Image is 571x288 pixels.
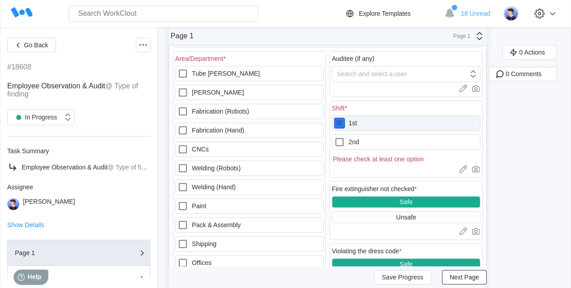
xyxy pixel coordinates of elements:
[175,255,324,270] label: Offices
[175,198,324,214] label: Paint
[69,5,258,22] input: Search WorkClout
[7,38,56,52] button: Go Back
[7,222,44,228] button: Show Details
[332,55,374,62] div: Auditee (if any)
[374,270,431,284] button: Save Progress
[175,66,324,81] label: Tube [PERSON_NAME]
[175,85,324,100] label: [PERSON_NAME]
[506,71,541,77] span: 0 Comments
[12,111,57,123] div: In Progress
[7,147,150,155] div: Task Summary
[7,240,150,266] button: Page 1
[332,115,480,131] label: 1st
[22,164,107,171] span: Employee Observation & Audit
[175,236,324,251] label: Shipping
[24,42,48,48] span: Go Back
[502,45,557,59] button: 0 Actions
[489,67,557,81] button: 0 Comments
[396,214,416,221] div: Unsafe
[7,63,31,71] div: #18608
[15,250,105,256] div: Page 1
[359,10,411,17] div: Explore Templates
[337,70,407,78] div: Search and select a user
[175,104,324,119] label: Fabrication (Robots)
[175,55,226,62] div: Area/Department
[175,160,324,176] label: Welding (Robots)
[7,162,150,173] a: Employee Observation & Audit@ Type of finding
[7,82,138,98] mark: @ Type of finding
[175,179,324,195] label: Welding (Hand)
[175,123,324,138] label: Fabrication (Hand)
[7,82,105,90] span: Employee Observation & Audit
[519,49,545,55] span: 0 Actions
[332,247,402,255] div: Violating the dress code
[344,8,440,19] a: Explore Templates
[442,270,487,284] button: Next Page
[461,10,490,17] span: 18 Unread
[175,142,324,157] label: CNCs
[399,198,413,206] div: Safe
[7,183,150,191] div: Assignee
[382,274,423,280] span: Save Progress
[448,33,470,39] div: Page 1
[332,105,347,112] div: Shift
[332,153,480,163] div: Please check at least one option
[23,198,75,210] div: [PERSON_NAME]
[175,217,324,233] label: Pack & Assembly
[399,261,413,268] div: Safe
[503,6,519,21] img: user-5.png
[450,274,479,280] span: Next Page
[332,134,480,150] label: 2nd
[7,198,19,210] img: user-5.png
[107,164,157,171] mark: @ Type of finding
[171,32,194,40] div: Page 1
[332,185,417,192] div: Fire extinguisher not checked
